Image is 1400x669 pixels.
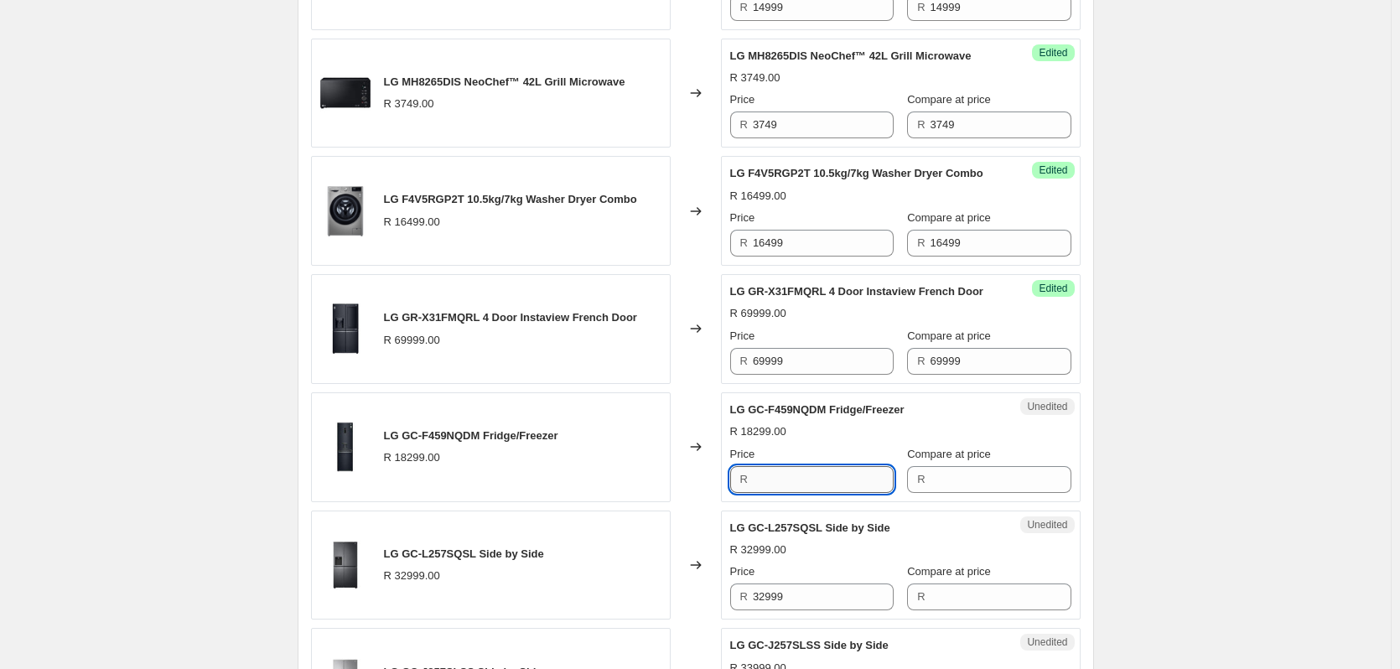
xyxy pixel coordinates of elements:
[1039,46,1067,60] span: Edited
[907,329,991,342] span: Compare at price
[384,449,440,466] div: R 18299.00
[730,329,755,342] span: Price
[730,565,755,578] span: Price
[320,186,371,236] img: F4V5RGP2T_80x.png
[730,285,983,298] span: LG GR-X31FMQRL 4 Door Instaview French Door
[730,167,983,179] span: LG F4V5RGP2T 10.5kg/7kg Washer Dryer Combo
[917,118,925,131] span: R
[730,542,786,558] div: R 32999.00
[740,1,748,13] span: R
[1027,400,1067,413] span: Unedited
[730,305,786,322] div: R 69999.00
[320,303,371,354] img: lg-gr-x31fmqhl-4-door-instaview-french-door-141294_80x.jpg
[730,639,889,651] span: LG GC-J257SLSS Side by Side
[730,423,786,440] div: R 18299.00
[917,236,925,249] span: R
[907,448,991,460] span: Compare at price
[384,75,625,88] span: LG MH8265DIS NeoChef™ 42L Grill Microwave
[740,236,748,249] span: R
[730,521,890,534] span: LG GC-L257SQSL Side by Side
[1039,282,1067,295] span: Edited
[320,68,371,118] img: mh8265dis_80x.jpg
[907,211,991,224] span: Compare at price
[740,473,748,485] span: R
[384,96,434,112] div: R 3749.00
[917,590,925,603] span: R
[384,214,440,231] div: R 16499.00
[320,540,371,590] img: GC-L257SQSL_80x.webp
[384,332,440,349] div: R 69999.00
[917,355,925,367] span: R
[320,422,371,472] img: lg-gc-f459nqdm-849630_80x.jpg
[907,93,991,106] span: Compare at price
[730,49,972,62] span: LG MH8265DIS NeoChef™ 42L Grill Microwave
[907,565,991,578] span: Compare at price
[917,473,925,485] span: R
[384,429,558,442] span: LG GC-F459NQDM Fridge/Freezer
[740,590,748,603] span: R
[1039,163,1067,177] span: Edited
[384,568,440,584] div: R 32999.00
[730,188,786,205] div: R 16499.00
[730,70,780,86] div: R 3749.00
[740,355,748,367] span: R
[384,311,637,324] span: LG GR-X31FMQRL 4 Door Instaview French Door
[730,403,905,416] span: LG GC-F459NQDM Fridge/Freezer
[730,211,755,224] span: Price
[1027,635,1067,649] span: Unedited
[730,93,755,106] span: Price
[384,547,544,560] span: LG GC-L257SQSL Side by Side
[740,118,748,131] span: R
[917,1,925,13] span: R
[1027,518,1067,532] span: Unedited
[384,193,637,205] span: LG F4V5RGP2T 10.5kg/7kg Washer Dryer Combo
[730,448,755,460] span: Price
